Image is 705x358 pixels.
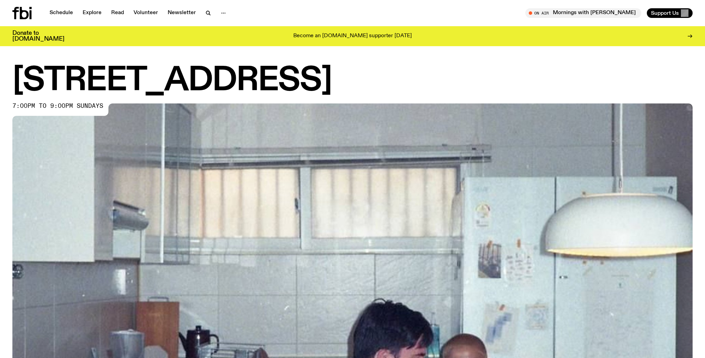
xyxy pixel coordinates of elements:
a: Explore [78,8,106,18]
a: Newsletter [164,8,200,18]
span: Support Us [651,10,679,16]
h3: Donate to [DOMAIN_NAME] [12,30,64,42]
a: Volunteer [129,8,162,18]
button: Support Us [647,8,693,18]
span: 7:00pm to 9:00pm sundays [12,103,103,109]
a: Read [107,8,128,18]
button: On AirMornings with [PERSON_NAME] [525,8,641,18]
h1: [STREET_ADDRESS] [12,65,693,96]
a: Schedule [45,8,77,18]
p: Become an [DOMAIN_NAME] supporter [DATE] [293,33,412,39]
